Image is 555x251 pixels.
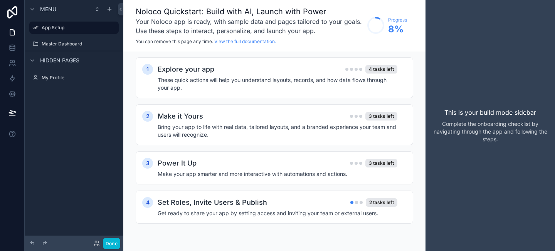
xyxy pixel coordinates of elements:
[388,23,407,35] span: 8 %
[432,120,549,143] p: Complete the onboarding checklist by navigating through the app and following the steps.
[388,17,407,23] span: Progress
[444,108,536,117] p: This is your build mode sidebar
[136,17,363,35] h3: Your Noloco app is ready, with sample data and pages tailored to your goals. Use these steps to i...
[42,25,114,31] label: App Setup
[214,38,276,44] a: View the full documentation.
[29,72,119,84] a: My Profile
[42,75,117,81] label: My Profile
[136,38,213,44] span: You can remove this page any time.
[40,5,56,13] span: Menu
[42,41,117,47] label: Master Dashboard
[136,6,363,17] h1: Noloco Quickstart: Build with AI, Launch with Power
[29,38,119,50] a: Master Dashboard
[29,22,119,34] a: App Setup
[103,238,120,249] button: Done
[40,57,79,64] span: Hidden pages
